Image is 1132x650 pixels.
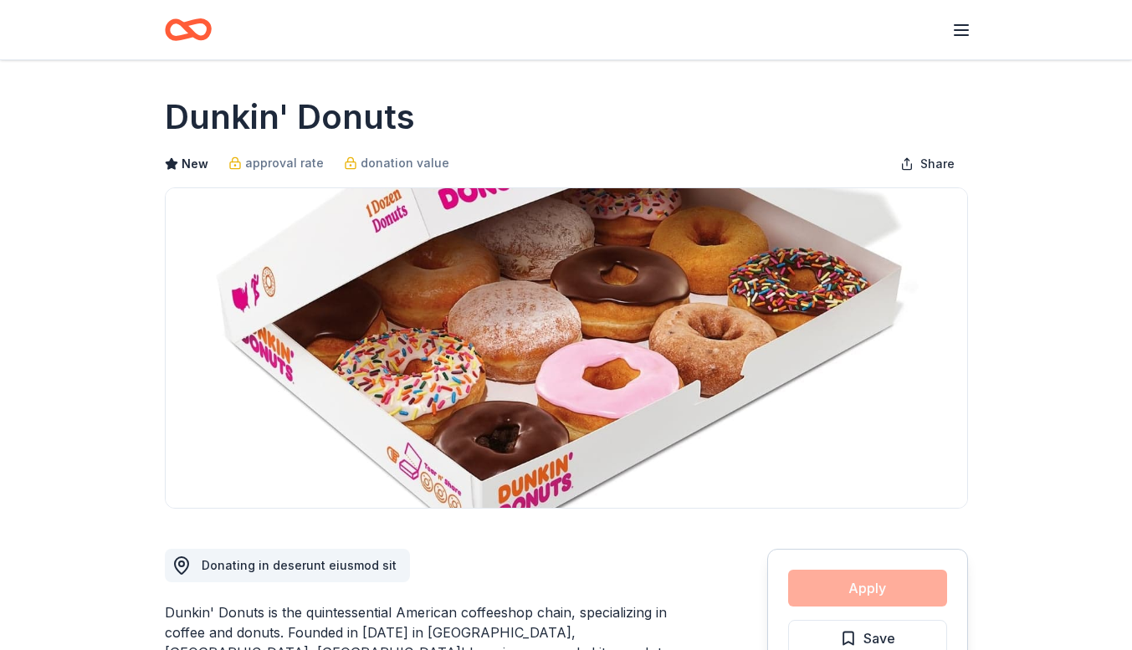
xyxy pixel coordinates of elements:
span: Save [863,627,895,649]
span: Share [920,154,955,174]
img: Image for Dunkin' Donuts [166,188,967,508]
span: New [182,154,208,174]
a: donation value [344,153,449,173]
a: approval rate [228,153,324,173]
h1: Dunkin' Donuts [165,94,415,141]
span: approval rate [245,153,324,173]
span: Donating in deserunt eiusmod sit [202,558,397,572]
span: donation value [361,153,449,173]
button: Share [887,147,968,181]
a: Home [165,10,212,49]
